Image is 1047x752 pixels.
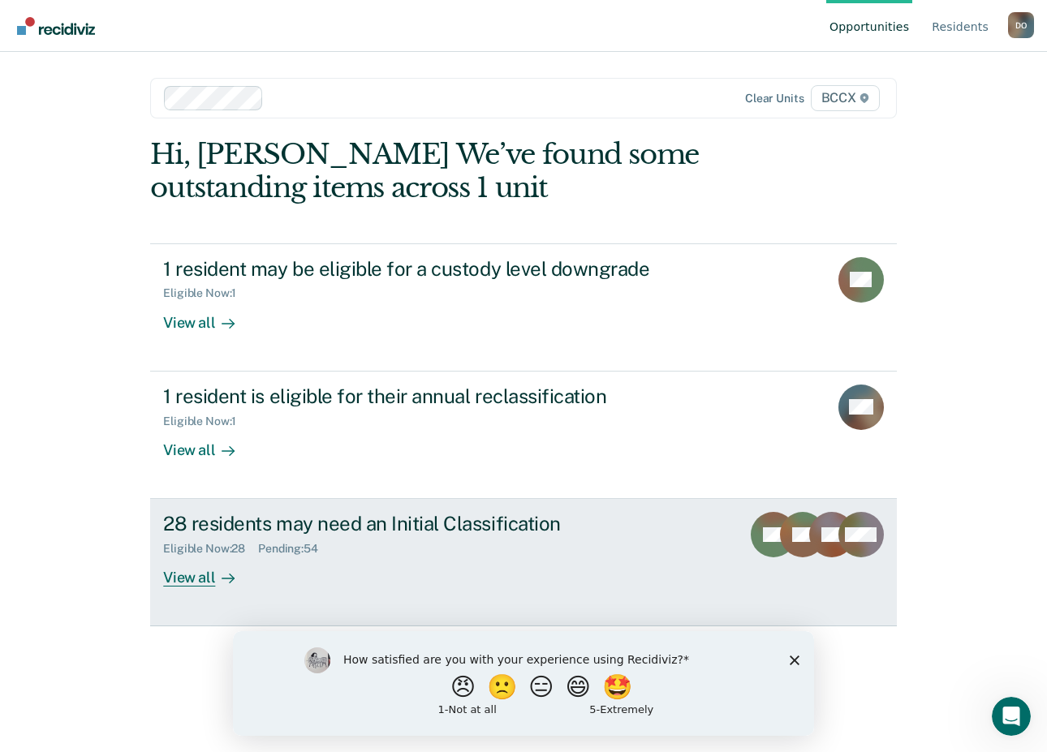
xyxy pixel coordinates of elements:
div: Pending : 54 [258,542,331,556]
a: 28 residents may need an Initial ClassificationEligible Now:28Pending:54View all [150,499,897,626]
div: 28 residents may need an Initial Classification [163,512,728,535]
span: BCCX [811,85,880,111]
a: 1 resident may be eligible for a custody level downgradeEligible Now:1View all [150,243,897,372]
iframe: Survey by Kim from Recidiviz [233,631,814,736]
div: D O [1008,12,1034,38]
div: Eligible Now : 1 [163,415,249,428]
div: Hi, [PERSON_NAME] We’ve found some outstanding items across 1 unit [150,138,748,204]
div: Eligible Now : 28 [163,542,258,556]
div: View all [163,556,254,587]
div: View all [163,300,254,332]
img: Recidiviz [17,17,95,35]
div: Clear units [745,92,804,105]
div: 1 resident is eligible for their annual reclassification [163,385,733,408]
div: 1 resident may be eligible for a custody level downgrade [163,257,733,281]
div: View all [163,428,254,459]
button: Profile dropdown button [1008,12,1034,38]
a: 1 resident is eligible for their annual reclassificationEligible Now:1View all [150,372,897,499]
iframe: Intercom live chat [992,697,1031,736]
div: Eligible Now : 1 [163,286,249,300]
